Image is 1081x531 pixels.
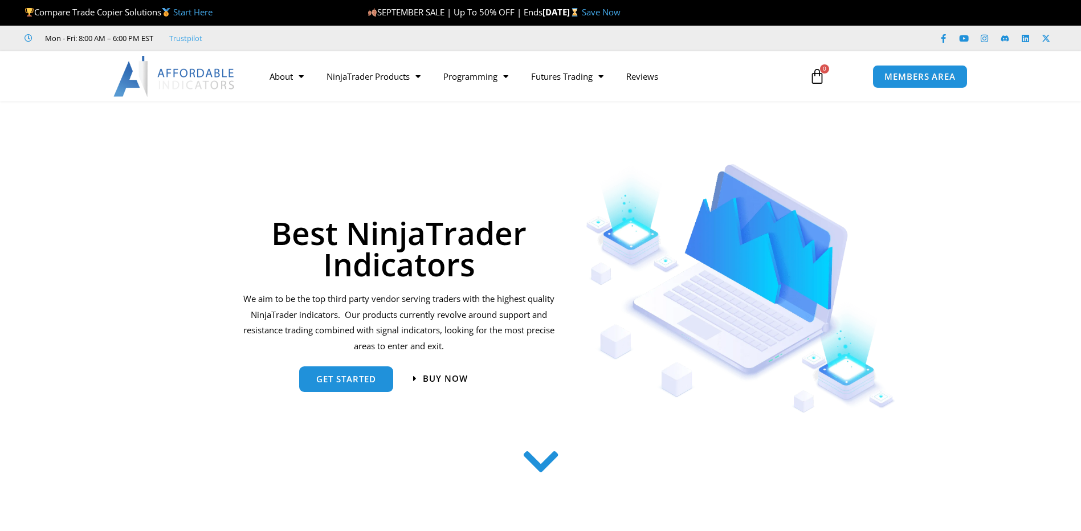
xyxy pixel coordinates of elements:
span: 0 [820,64,829,73]
a: About [258,63,315,89]
span: get started [316,375,376,383]
span: SEPTEMBER SALE | Up To 50% OFF | Ends [368,6,542,18]
p: We aim to be the top third party vendor serving traders with the highest quality NinjaTrader indi... [242,291,557,354]
a: 0 [792,60,842,93]
a: NinjaTrader Products [315,63,432,89]
img: ⌛ [570,8,579,17]
span: Compare Trade Copier Solutions [25,6,213,18]
a: Save Now [582,6,621,18]
img: Indicators 1 | Affordable Indicators – NinjaTrader [586,164,895,413]
span: Mon - Fri: 8:00 AM – 6:00 PM EST [42,31,153,45]
a: Buy now [413,374,468,383]
img: LogoAI | Affordable Indicators – NinjaTrader [113,56,236,97]
a: Reviews [615,63,670,89]
strong: [DATE] [542,6,582,18]
a: Futures Trading [520,63,615,89]
a: get started [299,366,393,392]
a: Start Here [173,6,213,18]
nav: Menu [258,63,796,89]
img: 🏆 [25,8,34,17]
span: MEMBERS AREA [884,72,956,81]
img: 🍂 [368,8,377,17]
a: MEMBERS AREA [872,65,968,88]
a: Trustpilot [169,31,202,45]
h1: Best NinjaTrader Indicators [242,217,557,280]
span: Buy now [423,374,468,383]
img: 🥇 [162,8,170,17]
a: Programming [432,63,520,89]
